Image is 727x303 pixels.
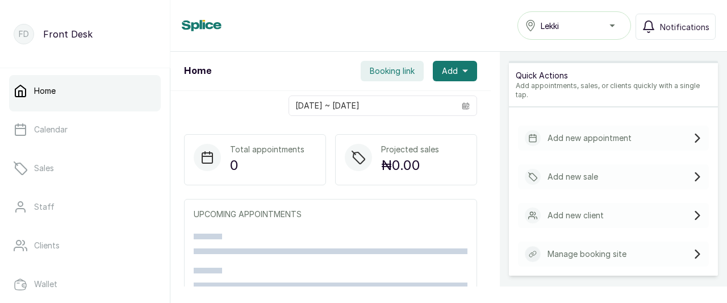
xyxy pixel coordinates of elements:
[34,85,56,97] p: Home
[516,70,711,81] p: Quick Actions
[230,155,304,176] p: 0
[660,21,709,33] span: Notifications
[19,28,29,40] p: FD
[34,163,54,174] p: Sales
[548,171,598,182] p: Add new sale
[381,155,439,176] p: ₦0.00
[433,61,477,81] button: Add
[636,14,716,40] button: Notifications
[9,230,161,262] a: Clients
[370,65,415,77] span: Booking link
[9,268,161,300] a: Wallet
[462,102,470,110] svg: calendar
[9,152,161,184] a: Sales
[34,240,60,251] p: Clients
[43,27,93,41] p: Front Desk
[230,144,304,155] p: Total appointments
[194,209,467,220] p: UPCOMING APPOINTMENTS
[548,132,632,144] p: Add new appointment
[9,75,161,107] a: Home
[442,65,458,77] span: Add
[289,96,455,115] input: Select date
[34,201,55,213] p: Staff
[541,20,559,32] span: Lekki
[34,124,68,135] p: Calendar
[34,279,57,290] p: Wallet
[9,114,161,146] a: Calendar
[361,61,424,81] button: Booking link
[548,248,626,260] p: Manage booking site
[517,11,631,40] button: Lekki
[548,210,604,221] p: Add new client
[381,144,439,155] p: Projected sales
[184,64,211,78] h1: Home
[9,191,161,223] a: Staff
[516,81,711,99] p: Add appointments, sales, or clients quickly with a single tap.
